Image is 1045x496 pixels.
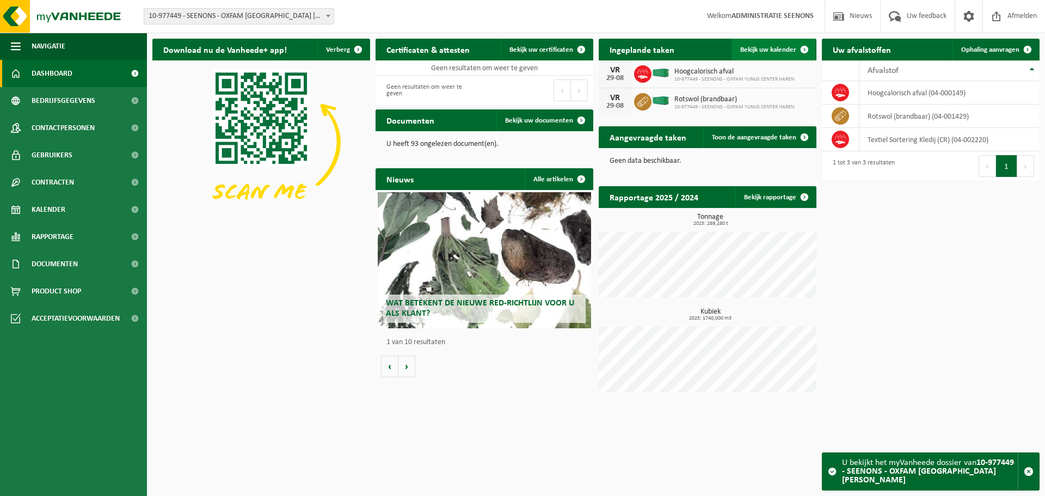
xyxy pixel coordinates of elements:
[731,12,814,20] strong: ADMINISTRATIE SEENONS
[378,192,591,328] a: Wat betekent de nieuwe RED-richtlijn voor u als klant?
[376,168,425,189] h2: Nieuws
[599,186,709,207] h2: Rapportage 2025 / 2024
[604,316,816,321] span: 2025: 1740,000 m3
[996,155,1017,177] button: 1
[859,105,1040,128] td: rotswol (brandbaar) (04-001429)
[842,458,1014,485] strong: 10-977449 - SEENONS - OXFAM [GEOGRAPHIC_DATA] [PERSON_NAME]
[740,46,796,53] span: Bekijk uw kalender
[32,142,72,169] span: Gebruikers
[731,39,815,60] a: Bekijk uw kalender
[604,94,626,102] div: VR
[501,39,592,60] a: Bekijk uw certificaten
[32,114,95,142] span: Contactpersonen
[979,155,996,177] button: Previous
[32,223,73,250] span: Rapportage
[599,39,685,60] h2: Ingeplande taken
[376,60,593,76] td: Geen resultaten om weer te geven
[32,60,72,87] span: Dashboard
[859,81,1040,105] td: hoogcalorisch afval (04-000149)
[599,126,697,148] h2: Aangevraagde taken
[674,68,794,76] span: Hoogcalorisch afval
[32,169,74,196] span: Contracten
[712,134,796,141] span: Toon de aangevraagde taken
[326,46,350,53] span: Verberg
[386,299,574,318] span: Wat betekent de nieuwe RED-richtlijn voor u als klant?
[32,196,65,223] span: Kalender
[381,78,479,102] div: Geen resultaten om weer te geven
[604,66,626,75] div: VR
[32,87,95,114] span: Bedrijfsgegevens
[398,356,415,377] button: Volgende
[505,117,573,124] span: Bekijk uw documenten
[735,186,815,208] a: Bekijk rapportage
[604,213,816,226] h3: Tonnage
[961,46,1019,53] span: Ophaling aanvragen
[32,278,81,305] span: Product Shop
[651,96,670,106] img: HK-XC-40-GN-00
[868,66,899,75] span: Afvalstof
[610,157,806,165] p: Geen data beschikbaar.
[822,39,902,60] h2: Uw afvalstoffen
[604,308,816,321] h3: Kubiek
[604,75,626,82] div: 29-08
[859,128,1040,151] td: Textiel Sortering Kledij (CR) (04-002220)
[317,39,369,60] button: Verberg
[571,79,588,101] button: Next
[386,140,582,148] p: U heeft 93 ongelezen document(en).
[496,109,592,131] a: Bekijk uw documenten
[386,339,588,346] p: 1 van 10 resultaten
[604,102,626,110] div: 29-08
[703,126,815,148] a: Toon de aangevraagde taken
[376,109,445,131] h2: Documenten
[152,60,370,224] img: Download de VHEPlus App
[32,250,78,278] span: Documenten
[674,76,794,83] span: 10-977449 - SEENONS - OXFAM YUNUS CENTER HAREN
[509,46,573,53] span: Bekijk uw certificaten
[381,356,398,377] button: Vorige
[525,168,592,190] a: Alle artikelen
[152,39,298,60] h2: Download nu de Vanheede+ app!
[604,221,816,226] span: 2025: 289,280 t
[674,95,794,104] span: Rotswol (brandbaar)
[554,79,571,101] button: Previous
[674,104,794,111] span: 10-977449 - SEENONS - OXFAM YUNUS CENTER HAREN
[144,9,334,24] span: 10-977449 - SEENONS - OXFAM YUNUS CENTER HAREN - HAREN
[376,39,481,60] h2: Certificaten & attesten
[32,33,65,60] span: Navigatie
[842,453,1018,490] div: U bekijkt het myVanheede dossier van
[32,305,120,332] span: Acceptatievoorwaarden
[952,39,1038,60] a: Ophaling aanvragen
[1017,155,1034,177] button: Next
[144,8,334,25] span: 10-977449 - SEENONS - OXFAM YUNUS CENTER HAREN - HAREN
[651,68,670,78] img: HK-XC-40-GN-00
[827,154,895,178] div: 1 tot 3 van 3 resultaten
